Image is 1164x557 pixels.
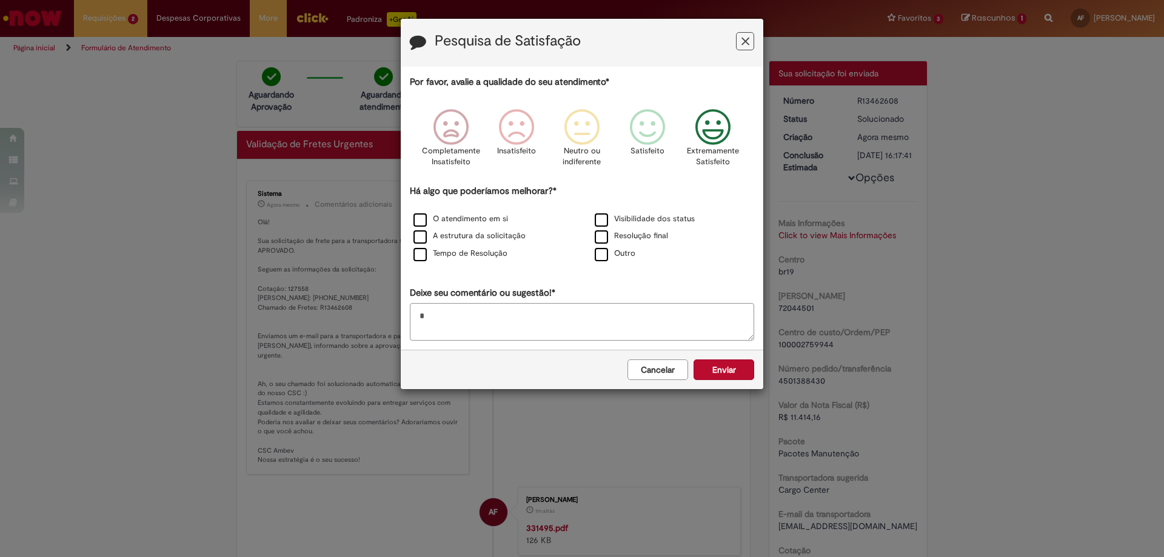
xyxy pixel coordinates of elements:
[413,230,526,242] label: A estrutura da solicitação
[694,359,754,380] button: Enviar
[410,76,609,88] label: Por favor, avalie a qualidade do seu atendimento*
[410,287,555,299] label: Deixe seu comentário ou sugestão!*
[595,213,695,225] label: Visibilidade dos status
[413,248,507,259] label: Tempo de Resolução
[551,100,613,183] div: Neutro ou indiferente
[413,213,508,225] label: O atendimento em si
[486,100,547,183] div: Insatisfeito
[410,185,754,263] div: Há algo que poderíamos melhorar?*
[687,145,739,168] p: Extremamente Satisfeito
[435,33,581,49] label: Pesquisa de Satisfação
[627,359,688,380] button: Cancelar
[682,100,744,183] div: Extremamente Satisfeito
[497,145,536,157] p: Insatisfeito
[595,230,668,242] label: Resolução final
[617,100,678,183] div: Satisfeito
[420,100,481,183] div: Completamente Insatisfeito
[560,145,604,168] p: Neutro ou indiferente
[422,145,480,168] p: Completamente Insatisfeito
[595,248,635,259] label: Outro
[630,145,664,157] p: Satisfeito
